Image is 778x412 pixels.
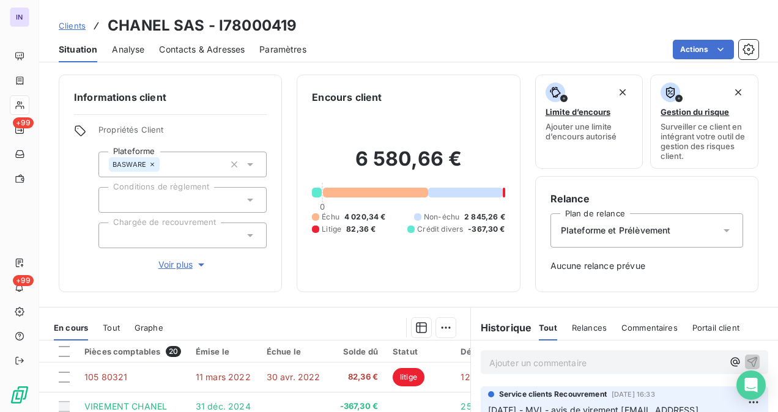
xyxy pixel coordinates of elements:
span: Voir plus [158,259,207,271]
span: 82,36 € [346,224,376,235]
input: Ajouter une valeur [109,194,119,205]
div: Solde dû [336,347,379,356]
span: Gestion du risque [661,107,729,117]
span: Paramètres [259,43,306,56]
div: Délai [461,347,494,356]
div: Émise le [196,347,252,356]
div: Statut [393,347,446,356]
span: 11 mars 2022 [196,372,251,382]
span: 31 déc. 2024 [196,401,251,411]
div: IN [10,7,29,27]
h3: CHANEL SAS - I78000419 [108,15,297,37]
span: +99 [13,275,34,286]
span: 2 845,26 € [464,212,505,223]
span: 0 [320,202,325,212]
span: Limite d’encours [546,107,610,117]
h6: Informations client [74,90,267,105]
h6: Historique [471,320,532,335]
span: Contacts & Adresses [159,43,245,56]
span: litige [393,368,424,386]
span: -367,30 € [468,224,505,235]
div: Échue le [267,347,321,356]
span: +99 [13,117,34,128]
h6: Relance [550,191,743,206]
span: Commentaires [621,323,678,333]
span: 82,36 € [336,371,379,383]
a: Clients [59,20,86,32]
span: Situation [59,43,97,56]
span: BASWARE [113,161,146,168]
span: Clients [59,21,86,31]
span: Graphe [135,323,163,333]
span: Tout [103,323,120,333]
span: Plateforme et Prélèvement [561,224,671,237]
span: 4 020,34 € [344,212,386,223]
span: Analyse [112,43,144,56]
span: Aucune relance prévue [550,260,743,272]
button: Gestion du risqueSurveiller ce client en intégrant votre outil de gestion des risques client. [650,75,758,169]
h2: 6 580,66 € [312,147,505,183]
span: En cours [54,323,88,333]
span: Litige [322,224,341,235]
button: Actions [673,40,734,59]
button: Limite d’encoursAjouter une limite d’encours autorisé [535,75,643,169]
span: 20 [166,346,181,357]
span: [DATE] 16:33 [612,391,655,398]
span: Échu [322,212,339,223]
input: Ajouter une valeur [160,159,169,170]
span: VIREMENT CHANEL [84,401,167,411]
span: Ajouter une limite d’encours autorisé [546,122,633,141]
img: Logo LeanPay [10,385,29,405]
span: 1281 j [461,372,484,382]
div: Pièces comptables [84,346,181,357]
span: Portail client [692,323,739,333]
span: 255 j [461,401,481,411]
span: 105 80321 [84,372,127,382]
div: Open Intercom Messenger [736,370,766,400]
button: Voir plus [98,258,267,271]
span: Non-échu [424,212,459,223]
span: Surveiller ce client en intégrant votre outil de gestion des risques client. [661,122,748,161]
span: Relances [572,323,607,333]
span: Crédit divers [417,224,463,235]
span: Propriétés Client [98,125,267,142]
span: 30 avr. 2022 [267,372,320,382]
input: Ajouter une valeur [109,230,119,241]
h6: Encours client [312,90,382,105]
span: Tout [539,323,557,333]
span: Service clients Recouvrement [499,389,607,400]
